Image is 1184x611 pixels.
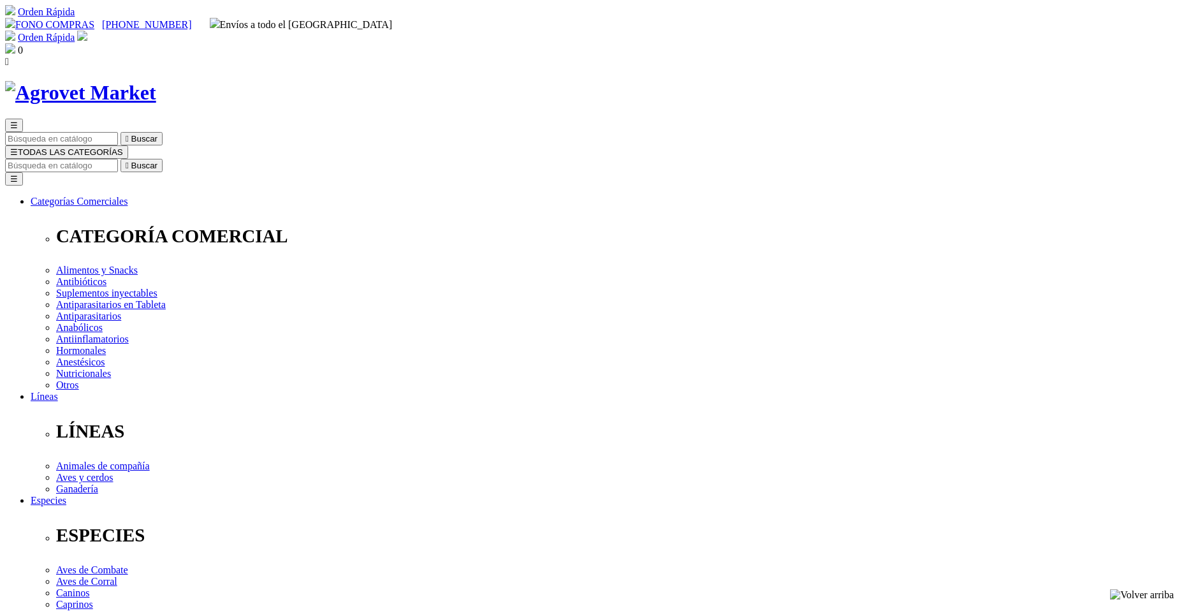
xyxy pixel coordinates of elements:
a: Líneas [31,391,58,402]
a: Nutricionales [56,368,111,379]
p: ESPECIES [56,525,1179,546]
a: Ganadería [56,483,98,494]
a: Caprinos [56,599,93,610]
a: Anestésicos [56,357,105,367]
a: Especies [31,495,66,506]
a: Aves y cerdos [56,472,113,483]
p: LÍNEAS [56,421,1179,442]
a: Aves de Corral [56,576,117,587]
a: Aves de Combate [56,564,128,575]
a: Otros [56,379,79,390]
p: CATEGORÍA COMERCIAL [56,226,1179,247]
img: Volver arriba [1110,589,1174,601]
a: Caninos [56,587,89,598]
a: Animales de compañía [56,460,150,471]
